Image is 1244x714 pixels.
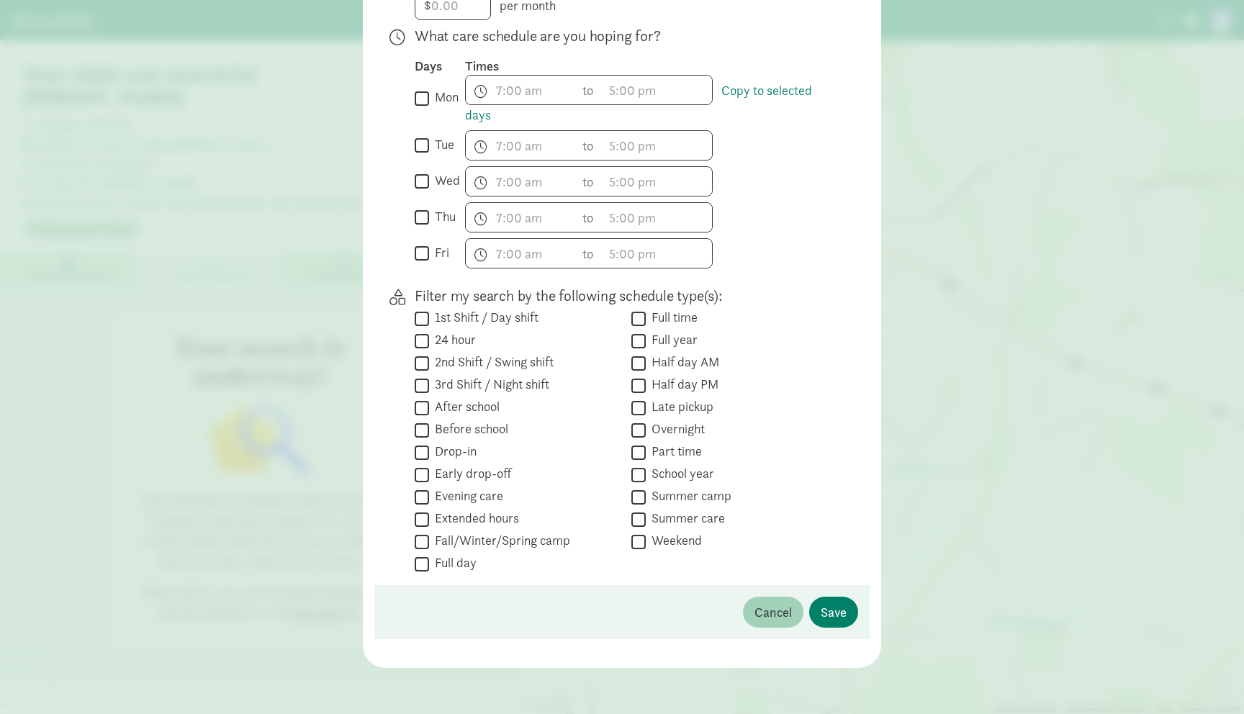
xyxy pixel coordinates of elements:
span: to [582,208,595,227]
label: Half day PM [646,376,718,393]
label: mon [429,89,459,106]
label: Summer camp [646,487,731,505]
p: Filter my search by the following schedule type(s): [415,286,835,306]
label: Full year [646,331,698,348]
span: Save [821,602,847,622]
label: 1st Shift / Day shift [429,309,538,326]
label: Early drop-off [429,465,511,482]
label: Extended hours [429,510,519,527]
label: Summer care [646,510,725,527]
label: Before school [429,420,508,438]
input: 7:00 am [466,203,575,232]
label: Full time [646,309,698,326]
label: Part time [646,443,702,460]
input: 5:00 pm [603,239,712,268]
input: 7:00 am [466,131,575,160]
label: Evening care [429,487,503,505]
label: 24 hour [429,331,476,348]
label: wed [429,172,460,189]
span: to [582,172,595,191]
button: Save [809,597,858,628]
span: Cancel [754,602,792,622]
label: Full day [429,554,477,571]
label: After school [429,398,500,415]
label: Drop-in [429,443,477,460]
label: tue [429,136,454,153]
label: Half day AM [646,353,719,371]
input: 7:00 am [466,167,575,196]
input: 5:00 pm [603,167,712,196]
div: Days [415,58,465,75]
label: Overnight [646,420,705,438]
p: What care schedule are you hoping for? [415,26,835,46]
label: Weekend [646,532,702,549]
input: 7:00 am [466,76,575,104]
label: Fall/Winter/Spring camp [429,532,570,549]
input: 5:00 pm [603,203,712,232]
span: to [582,244,595,263]
span: to [582,136,595,155]
input: 5:00 pm [603,131,712,160]
input: 5:00 pm [603,76,712,104]
button: Cancel [743,597,803,628]
label: School year [646,465,714,482]
label: thu [429,208,456,225]
label: 2nd Shift / Swing shift [429,353,554,371]
label: 3rd Shift / Night shift [429,376,549,393]
span: to [582,81,595,100]
label: fri [429,244,449,261]
input: 7:00 am [466,239,575,268]
div: Times [465,58,835,75]
label: Late pickup [646,398,713,415]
